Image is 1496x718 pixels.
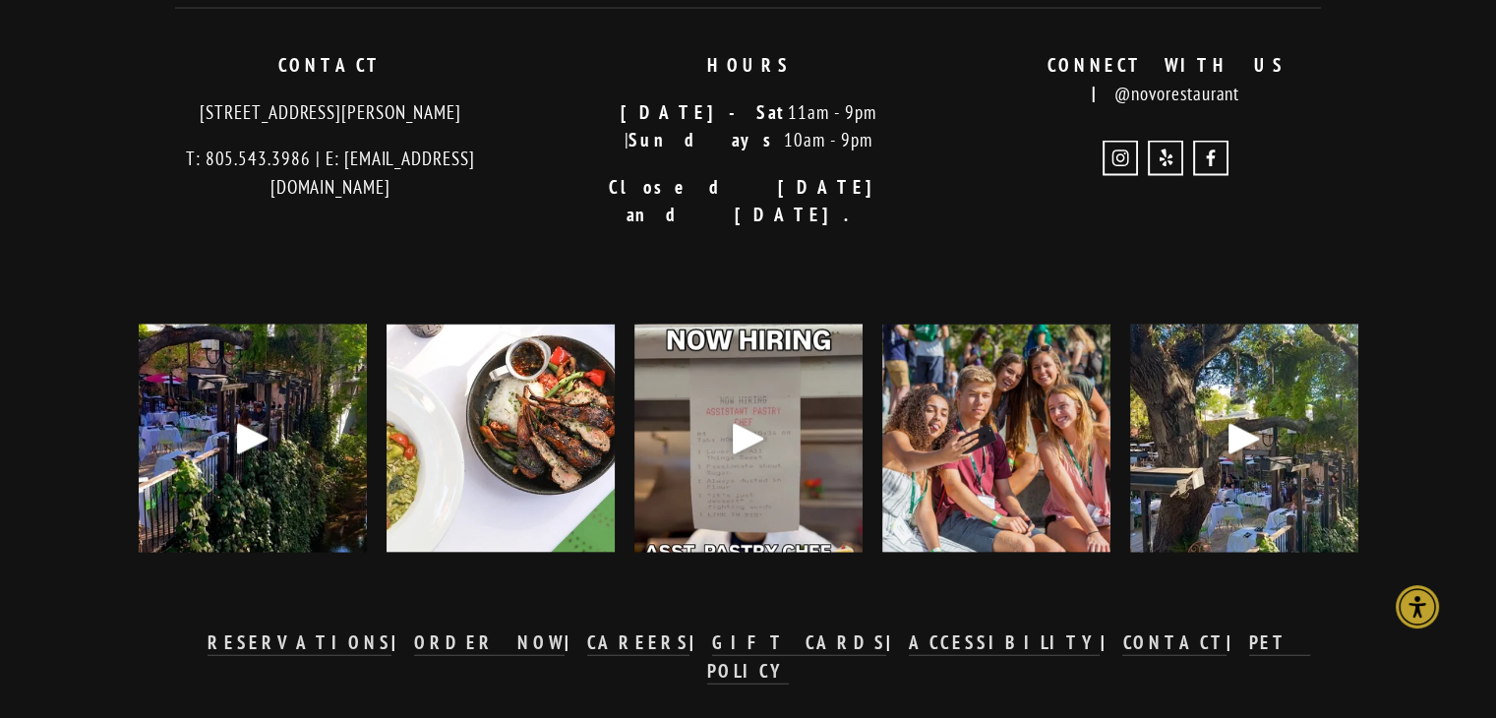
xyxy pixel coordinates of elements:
[587,630,689,654] strong: CAREERS
[1103,141,1138,176] a: Instagram
[628,128,784,151] strong: Sundays
[587,630,689,656] a: CAREERS
[565,630,587,654] strong: |
[707,630,1310,683] strong: PET POLICY
[1122,630,1227,654] strong: CONTACT
[620,100,788,124] strong: [DATE]-Sat
[414,630,566,654] strong: ORDER NOW
[909,630,1100,654] strong: ACCESSIBILITY
[707,53,790,77] strong: HOURS
[909,630,1100,656] a: ACCESSIBILITY
[882,325,1110,553] img: Welcome back, Mustangs! 🐎 WOW Week is here and we&rsquo;re excited to kick off the school year wi...
[208,630,390,654] strong: RESERVATIONS
[391,630,414,654] strong: |
[1148,141,1183,176] a: Yelp
[1100,630,1122,654] strong: |
[609,175,908,227] strong: Closed [DATE] and [DATE].
[278,53,383,77] strong: CONTACT
[208,630,390,656] a: RESERVATIONS
[414,630,566,656] a: ORDER NOW
[1221,415,1268,462] div: Play
[229,415,276,462] div: Play
[1396,585,1439,628] div: Accessibility Menu
[139,98,523,127] p: [STREET_ADDRESS][PERSON_NAME]
[139,145,523,201] p: T: 805.543.3986 | E: [EMAIL_ADDRESS][DOMAIN_NAME]
[1193,141,1228,176] a: Novo Restaurant and Lounge
[556,98,940,154] p: 11am - 9pm | 10am - 9pm
[712,630,887,656] a: GIFT CARDS
[725,415,772,462] div: Play
[1047,53,1306,105] strong: CONNECT WITH US |
[707,630,1310,684] a: PET POLICY
[1122,630,1227,656] a: CONTACT
[358,325,643,553] img: The countdown to holiday parties has begun! 🎉 Whether you&rsquo;re planning something cozy at Nov...
[1227,630,1249,654] strong: |
[712,630,887,654] strong: GIFT CARDS
[886,630,909,654] strong: |
[689,630,712,654] strong: |
[974,51,1358,107] p: @novorestaurant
